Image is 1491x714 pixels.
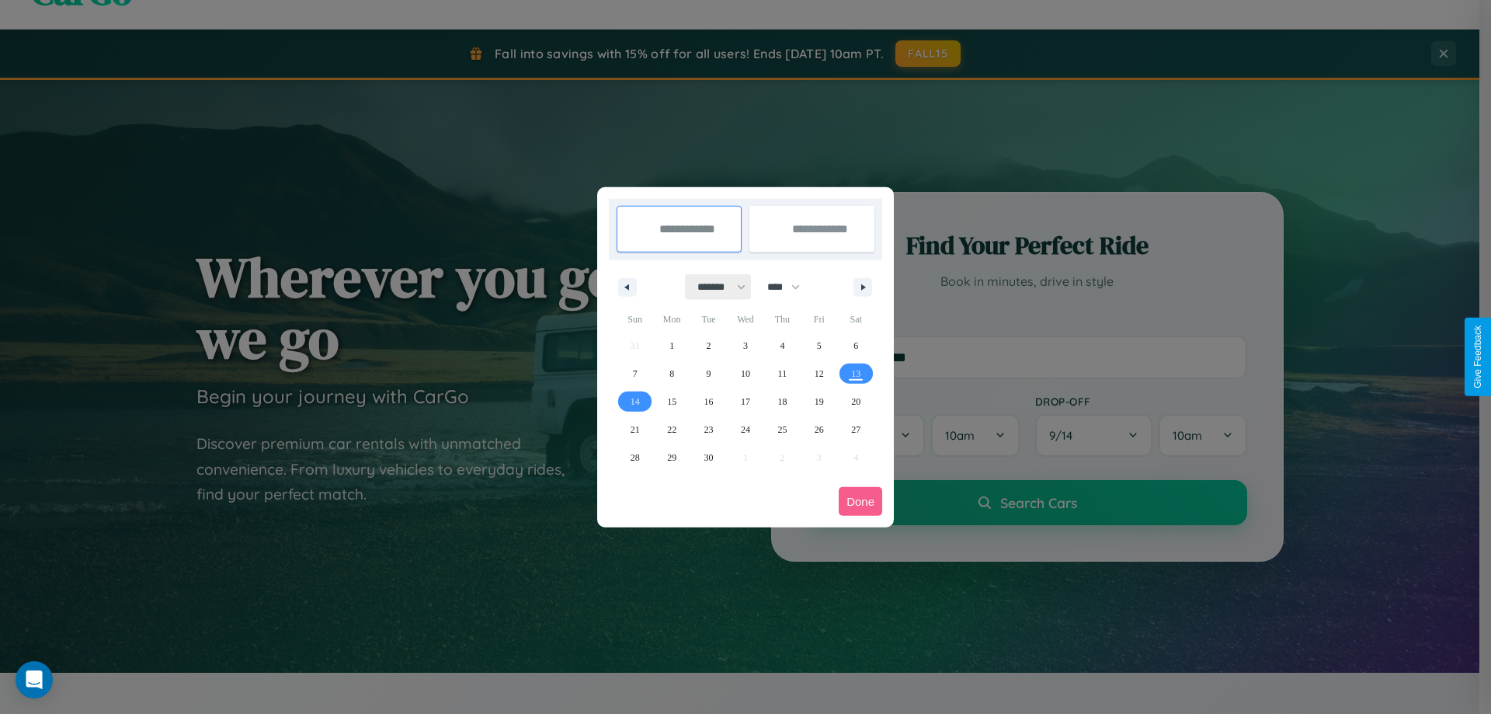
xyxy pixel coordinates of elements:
button: 25 [764,416,801,444]
span: Mon [653,307,690,332]
div: Open Intercom Messenger [16,661,53,698]
span: 30 [704,444,714,472]
span: Wed [727,307,763,332]
span: 11 [778,360,787,388]
span: 28 [631,444,640,472]
button: 16 [690,388,727,416]
button: 5 [801,332,837,360]
button: 6 [838,332,874,360]
button: 22 [653,416,690,444]
span: Sun [617,307,653,332]
span: 10 [741,360,750,388]
button: 12 [801,360,837,388]
span: 8 [669,360,674,388]
button: 20 [838,388,874,416]
span: 16 [704,388,714,416]
span: 19 [815,388,824,416]
span: 14 [631,388,640,416]
span: 2 [707,332,711,360]
button: 11 [764,360,801,388]
button: 14 [617,388,653,416]
button: 29 [653,444,690,472]
span: 18 [777,388,787,416]
button: 23 [690,416,727,444]
button: 15 [653,388,690,416]
button: 7 [617,360,653,388]
span: 12 [815,360,824,388]
span: Sat [838,307,874,332]
button: 9 [690,360,727,388]
span: 9 [707,360,711,388]
span: 23 [704,416,714,444]
button: 13 [838,360,874,388]
button: 27 [838,416,874,444]
button: 10 [727,360,763,388]
button: 28 [617,444,653,472]
span: 3 [743,332,748,360]
button: 8 [653,360,690,388]
button: 1 [653,332,690,360]
span: 5 [817,332,822,360]
button: Done [839,487,882,516]
span: 24 [741,416,750,444]
span: Fri [801,307,837,332]
span: 29 [667,444,676,472]
span: 20 [851,388,860,416]
button: 19 [801,388,837,416]
button: 17 [727,388,763,416]
span: 27 [851,416,860,444]
button: 2 [690,332,727,360]
span: 1 [669,332,674,360]
span: 6 [853,332,858,360]
button: 21 [617,416,653,444]
span: 17 [741,388,750,416]
button: 18 [764,388,801,416]
button: 30 [690,444,727,472]
button: 3 [727,332,763,360]
span: Thu [764,307,801,332]
span: 21 [631,416,640,444]
span: 4 [780,332,784,360]
span: Tue [690,307,727,332]
button: 4 [764,332,801,360]
button: 26 [801,416,837,444]
button: 24 [727,416,763,444]
div: Give Feedback [1472,326,1483,388]
span: 22 [667,416,676,444]
span: 26 [815,416,824,444]
span: 7 [633,360,638,388]
span: 15 [667,388,676,416]
span: 13 [851,360,860,388]
span: 25 [777,416,787,444]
